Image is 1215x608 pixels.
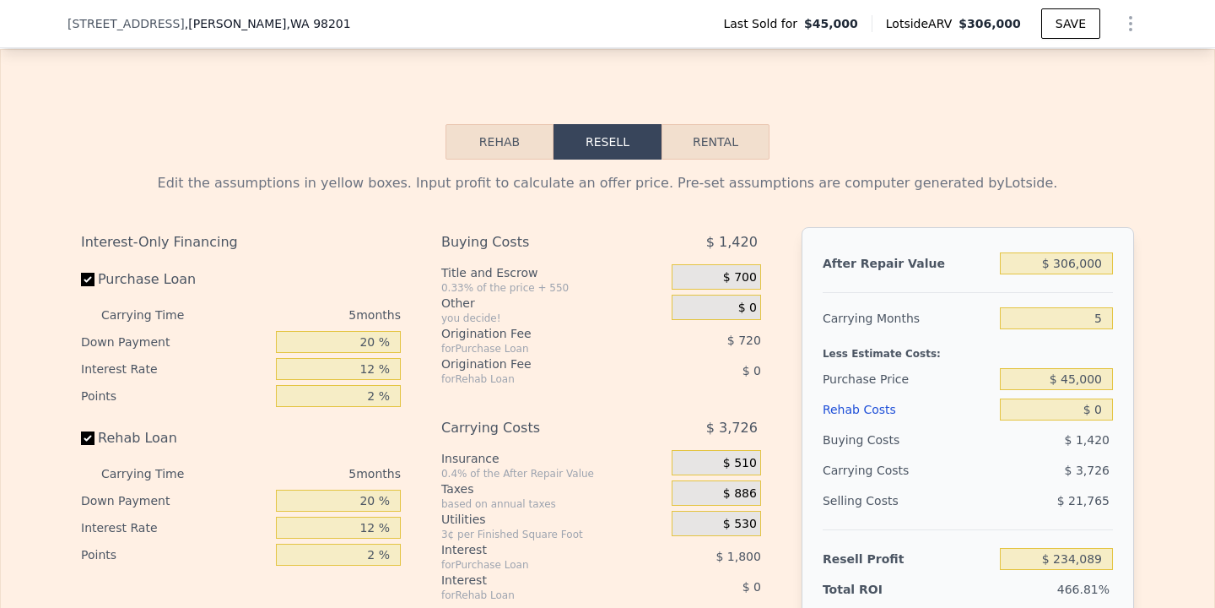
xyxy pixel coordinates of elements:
span: $ 530 [723,517,757,532]
div: Carrying Time [101,301,211,328]
div: 5 months [218,460,401,487]
div: Origination Fee [441,356,629,372]
div: 3¢ per Finished Square Foot [441,528,665,541]
div: Carrying Costs [441,413,629,443]
div: for Purchase Loan [441,558,629,572]
span: $ 0 [738,301,757,316]
div: Utilities [441,511,665,528]
button: Resell [553,124,661,160]
div: Rehab Costs [823,394,993,425]
span: [STREET_ADDRESS] [67,15,185,32]
button: SAVE [1041,8,1100,39]
span: Lotside ARV [886,15,958,32]
div: Interest [441,572,629,589]
div: Carrying Time [101,460,211,487]
button: Show Options [1114,7,1147,41]
div: Total ROI [823,581,928,598]
div: Points [81,541,269,568]
div: 0.4% of the After Repair Value [441,467,665,480]
div: Buying Costs [441,227,629,258]
span: , WA 98201 [287,17,351,30]
div: Carrying Costs [823,455,928,486]
div: Other [441,295,665,312]
span: $ 1,420 [706,227,758,258]
span: $ 21,765 [1057,494,1110,508]
div: Selling Costs [823,486,993,516]
span: Last Sold for [723,15,804,32]
span: $ 0 [742,580,761,594]
span: , [PERSON_NAME] [185,15,351,32]
div: Points [81,383,269,410]
button: Rental [661,124,769,160]
span: $ 1,420 [1065,433,1110,447]
span: $ 3,726 [1065,464,1110,477]
div: Edit the assumptions in yellow boxes. Input profit to calculate an offer price. Pre-set assumptio... [81,173,1134,193]
span: $ 0 [742,364,761,377]
span: $306,000 [958,17,1021,30]
div: Interest Rate [81,514,269,541]
div: Down Payment [81,487,269,514]
span: $ 700 [723,270,757,285]
input: Purchase Loan [81,273,94,286]
div: Origination Fee [441,325,629,342]
div: Resell Profit [823,544,993,574]
label: Rehab Loan [81,423,269,453]
div: Buying Costs [823,425,993,455]
div: Title and Escrow [441,264,665,281]
div: 0.33% of the price + 550 [441,281,665,295]
div: for Rehab Loan [441,589,629,602]
span: 466.81% [1057,583,1110,596]
div: for Purchase Loan [441,342,629,356]
div: Carrying Months [823,303,993,334]
div: Interest [441,541,629,558]
span: $ 1,800 [715,550,760,563]
div: Less Estimate Costs: [823,334,1113,364]
div: Interest Rate [81,356,269,383]
span: $ 886 [723,486,757,502]
input: Rehab Loan [81,432,94,445]
div: based on annual taxes [441,497,665,511]
span: $ 3,726 [706,413,758,443]
div: Taxes [441,480,665,497]
span: $45,000 [804,15,858,32]
div: for Rehab Loan [441,372,629,386]
div: Purchase Price [823,364,993,394]
div: Interest-Only Financing [81,227,401,258]
div: After Repair Value [823,248,993,279]
span: $ 510 [723,456,757,471]
div: you decide! [441,312,665,325]
div: Insurance [441,450,665,467]
span: $ 720 [727,334,761,347]
button: Rehab [445,124,553,160]
label: Purchase Loan [81,264,269,295]
div: Down Payment [81,328,269,356]
div: 5 months [218,301,401,328]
